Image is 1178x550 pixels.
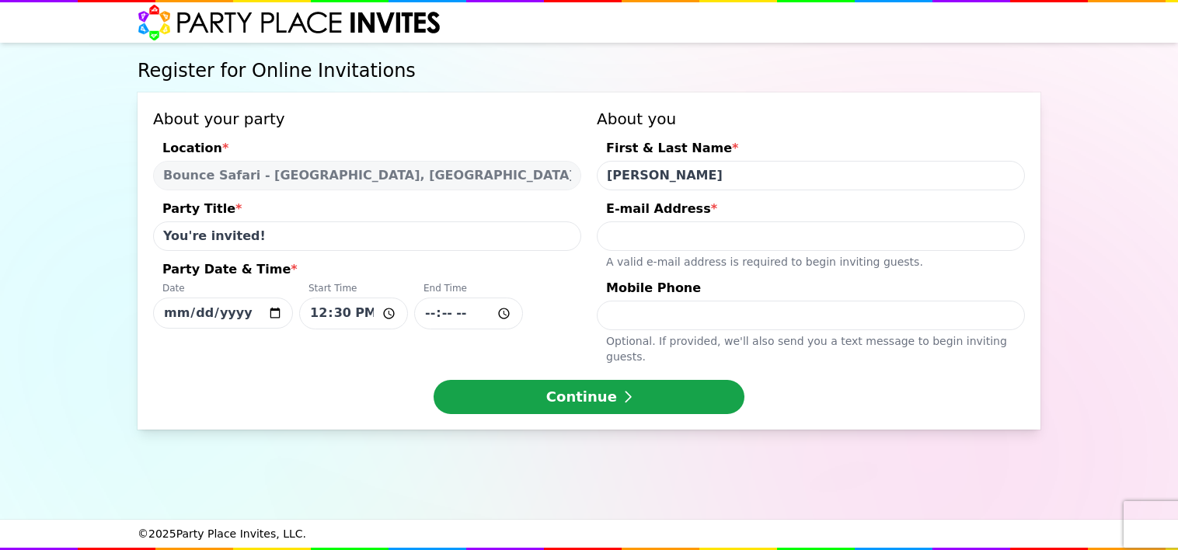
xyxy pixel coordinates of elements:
div: Start Time [299,282,408,298]
div: A valid e-mail address is required to begin inviting guests. [597,251,1025,270]
div: First & Last Name [597,139,1025,161]
div: Date [153,282,293,298]
h3: About your party [153,108,581,130]
div: Party Title [153,200,581,221]
div: Location [153,139,581,161]
div: End Time [414,282,523,298]
button: Continue [434,380,744,414]
input: First & Last Name* [597,161,1025,190]
input: Party Date & Time*DateStart TimeEnd Time [414,298,523,329]
input: Party Date & Time*DateStart TimeEnd Time [153,298,293,329]
div: © 2025 Party Place Invites, LLC. [138,520,1040,548]
input: Mobile PhoneOptional. If provided, we'll also send you a text message to begin inviting guests. [597,301,1025,330]
input: Party Title* [153,221,581,251]
h3: About you [597,108,1025,130]
div: Party Date & Time [153,260,581,282]
div: Mobile Phone [597,279,1025,301]
h1: Register for Online Invitations [138,58,1040,83]
input: Party Date & Time*DateStart TimeEnd Time [299,298,408,329]
select: Location* [153,161,581,190]
div: E-mail Address [597,200,1025,221]
img: Party Place Invites [138,4,441,41]
div: Optional. If provided, we ' ll also send you a text message to begin inviting guests. [597,330,1025,364]
input: E-mail Address*A valid e-mail address is required to begin inviting guests. [597,221,1025,251]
